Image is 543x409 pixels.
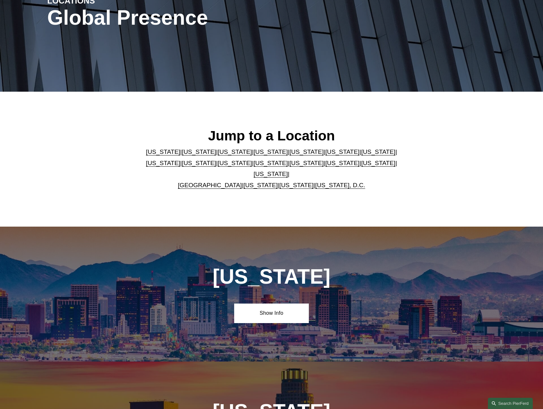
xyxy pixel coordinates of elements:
[289,160,324,166] a: [US_STATE]
[254,171,288,177] a: [US_STATE]
[361,160,395,166] a: [US_STATE]
[243,182,278,188] a: [US_STATE]
[279,182,314,188] a: [US_STATE]
[289,148,324,155] a: [US_STATE]
[488,398,533,409] a: Search this site
[254,160,288,166] a: [US_STATE]
[141,146,402,191] p: | | | | | | | | | | | | | | | | | |
[47,6,346,29] h1: Global Presence
[146,160,180,166] a: [US_STATE]
[325,160,359,166] a: [US_STATE]
[146,148,180,155] a: [US_STATE]
[178,182,242,188] a: [GEOGRAPHIC_DATA]
[325,148,359,155] a: [US_STATE]
[178,265,365,288] h1: [US_STATE]
[182,148,216,155] a: [US_STATE]
[218,148,252,155] a: [US_STATE]
[315,182,365,188] a: [US_STATE], D.C.
[234,304,309,323] a: Show Info
[218,160,252,166] a: [US_STATE]
[141,127,402,144] h2: Jump to a Location
[182,160,216,166] a: [US_STATE]
[254,148,288,155] a: [US_STATE]
[361,148,395,155] a: [US_STATE]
